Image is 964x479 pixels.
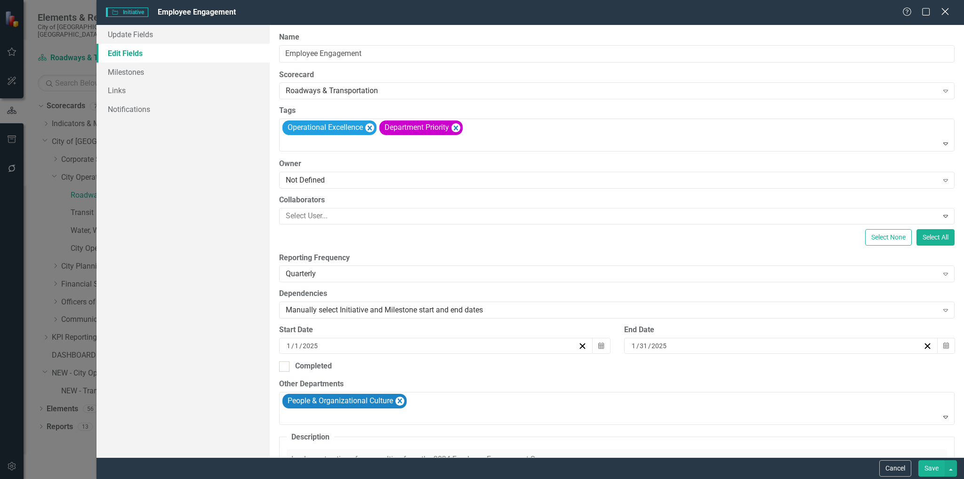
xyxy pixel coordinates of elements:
[279,45,955,63] input: Initiative Name
[285,394,394,408] div: People & Organizational Culture
[365,123,374,132] div: Remove [object Object]
[395,397,404,406] div: Remove People & Organizational Culture
[96,100,270,119] a: Notifications
[299,342,302,350] span: /
[287,432,334,443] legend: Description
[879,460,911,477] button: Cancel
[291,342,294,350] span: /
[279,195,955,206] label: Collaborators
[385,123,449,132] span: Department Priority
[279,105,955,116] label: Tags
[279,159,955,169] label: Owner
[451,123,460,132] div: Remove [object Object]
[916,229,955,246] button: Select All
[279,325,610,335] div: Start Date
[295,361,332,372] div: Completed
[636,342,639,350] span: /
[96,44,270,63] a: Edit Fields
[286,86,938,96] div: Roadways & Transportation
[624,325,955,335] div: End Date
[286,269,938,279] div: Quarterly
[286,175,938,185] div: Not Defined
[96,25,270,44] a: Update Fields
[918,460,945,477] button: Save
[865,229,912,246] button: Select None
[288,123,363,132] span: Operational Excellence
[158,8,236,16] span: Employee Engagement
[286,305,938,316] div: Manually select Initiative and Milestone start and end dates
[96,63,270,81] a: Milestones
[279,70,955,80] label: Scorecard
[648,342,651,350] span: /
[279,253,955,263] label: Reporting Frequency
[279,379,955,390] label: Other Departments
[279,32,955,43] label: Name
[96,81,270,100] a: Links
[106,8,148,17] span: Initiative
[279,288,955,299] label: Dependencies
